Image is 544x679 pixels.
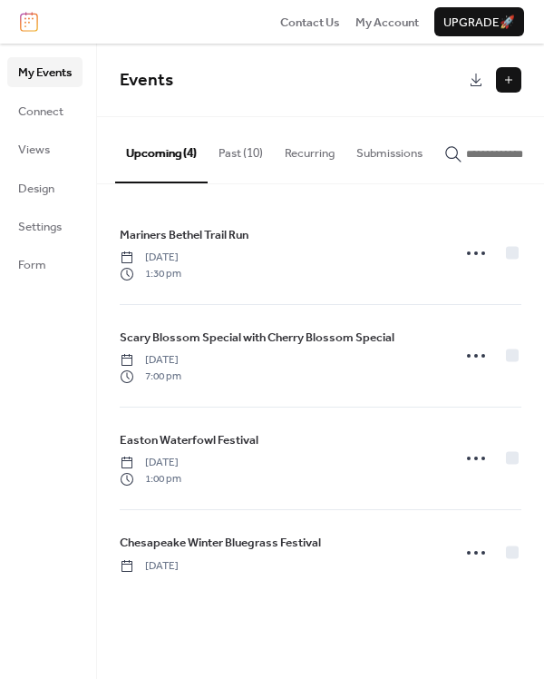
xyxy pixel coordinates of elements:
span: Settings [18,218,62,236]
a: Settings [7,212,83,241]
span: Chesapeake Winter Bluegrass Festival [120,534,321,552]
a: Connect [7,96,83,125]
button: Upgrade🚀 [434,7,524,36]
span: Events [120,64,173,97]
img: logo [20,12,38,32]
button: Recurring [274,117,345,181]
button: Upcoming (4) [115,117,208,182]
span: [DATE] [120,250,181,266]
button: Past (10) [208,117,274,181]
span: Contact Us [280,14,340,32]
a: Mariners Bethel Trail Run [120,225,248,245]
a: Scary Blossom Special with Cherry Blossom Special [120,328,394,348]
span: [DATE] [120,558,179,575]
button: Submissions [345,117,433,181]
a: Form [7,250,83,279]
a: My Account [355,13,419,31]
a: Design [7,173,83,202]
span: [DATE] [120,352,181,369]
span: Connect [18,103,63,121]
span: Mariners Bethel Trail Run [120,226,248,244]
span: 1:00 pm [120,471,181,487]
a: Chesapeake Winter Bluegrass Festival [120,533,321,553]
span: 1:30 pm [120,266,181,282]
span: Form [18,256,46,274]
a: Easton Waterfowl Festival [120,430,258,450]
span: Views [18,141,50,159]
span: My Events [18,64,72,82]
span: [DATE] [120,455,181,471]
span: 7:00 pm [120,369,181,385]
span: My Account [355,14,419,32]
span: Easton Waterfowl Festival [120,431,258,449]
span: Scary Blossom Special with Cherry Blossom Special [120,329,394,347]
a: Contact Us [280,13,340,31]
span: Upgrade 🚀 [443,14,515,32]
a: Views [7,134,83,163]
span: Design [18,180,54,198]
a: My Events [7,57,83,86]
